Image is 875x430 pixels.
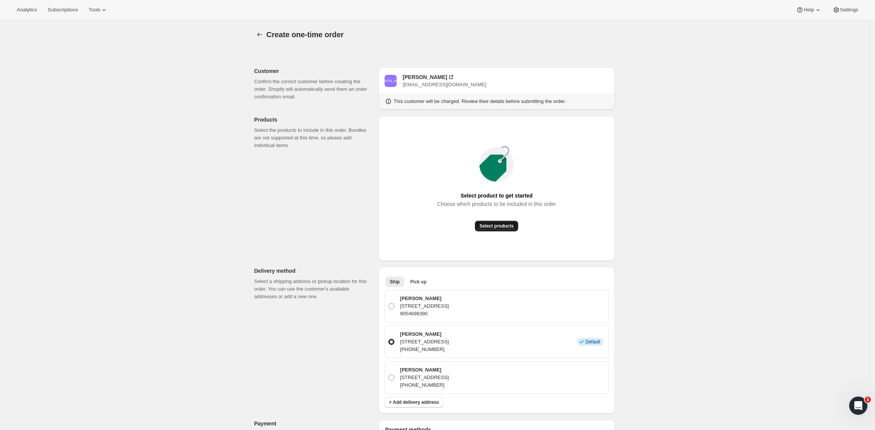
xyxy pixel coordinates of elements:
span: Help [804,7,814,13]
button: + Add delivery address [385,397,443,408]
span: Pick up [410,279,427,285]
span: Create one-time order [266,30,344,39]
span: Select product to get started [460,190,533,201]
p: Payment [254,420,372,427]
p: [STREET_ADDRESS] [400,338,449,346]
p: Select the products to include in this order. Bundles are not supported at this time, so please a... [254,126,372,149]
button: Select products [475,221,518,231]
span: + Add delivery address [389,399,439,405]
button: Analytics [12,5,41,15]
span: Ship [390,279,400,285]
p: [PHONE_NUMBER] [400,346,449,353]
p: Select a shipping address or pickup location for this order. You can use the customer's available... [254,278,372,300]
button: Tools [84,5,112,15]
p: [PHONE_NUMBER] [400,381,449,389]
span: 1 [865,397,871,403]
p: Delivery method [254,267,372,275]
text: [PERSON_NAME] [375,79,405,83]
span: Analytics [17,7,37,13]
p: [PERSON_NAME] [400,295,449,302]
span: Laurence Wedderburn [385,75,397,87]
button: Subscriptions [43,5,82,15]
p: Products [254,116,372,123]
p: [PERSON_NAME] [400,330,449,338]
p: This customer will be charged. Review their details before submitting the order. [394,98,566,105]
span: Default [585,339,600,345]
span: Choose which products to be included in this order [437,199,556,209]
div: [PERSON_NAME] [403,73,447,81]
p: Confirm the correct customer before creating the order. Shopify will automatically send them an o... [254,78,372,101]
span: [EMAIL_ADDRESS][DOMAIN_NAME] [403,82,486,87]
p: [PERSON_NAME] [400,366,449,374]
span: Select products [479,223,514,229]
p: 9054698390 [400,310,449,318]
span: Settings [840,7,858,13]
p: [STREET_ADDRESS] [400,374,449,381]
iframe: Intercom live chat [849,397,867,415]
button: Settings [828,5,863,15]
p: Customer [254,67,372,75]
span: Subscriptions [47,7,78,13]
p: [STREET_ADDRESS] [400,302,449,310]
button: Help [791,5,826,15]
span: Tools [88,7,100,13]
